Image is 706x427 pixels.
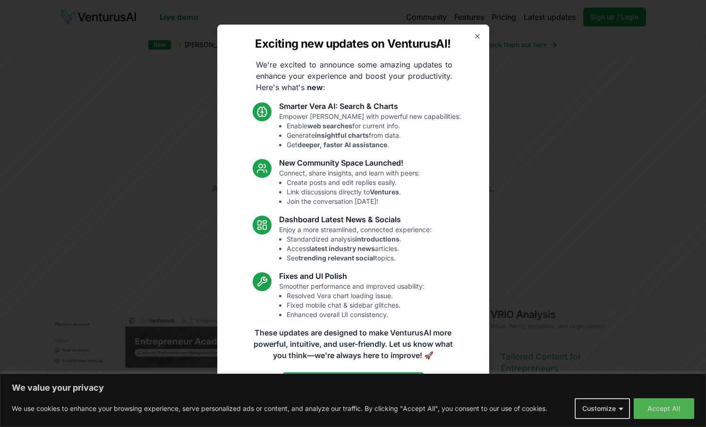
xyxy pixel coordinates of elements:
strong: deeper, faster AI assistance [298,141,387,149]
li: Generate from data. [287,131,461,140]
h3: Smarter Vera AI: Search & Charts [279,100,461,112]
p: Smoother performance and improved usability: [279,282,425,319]
h3: New Community Space Launched! [279,157,420,168]
strong: trending relevant social [298,254,375,262]
p: These updates are designed to make VenturusAI more powerful, intuitive, and user-friendly. Let us... [247,327,459,361]
li: See topics. [287,253,432,263]
h3: Dashboard Latest News & Socials [279,214,432,225]
li: Fixed mobile chat & sidebar glitches. [287,301,425,310]
strong: insightful charts [315,131,369,139]
p: Connect, share insights, and learn with peers: [279,168,420,206]
strong: Ventures [370,188,399,196]
li: Enhanced overall UI consistency. [287,310,425,319]
strong: latest industry news [309,244,375,252]
p: Enjoy a more streamlined, connected experience: [279,225,432,263]
li: Create posts and edit replies easily. [287,178,420,187]
li: Join the conversation [DATE]! [287,197,420,206]
p: We're excited to announce some amazing updates to enhance your experience and boost your producti... [248,59,460,93]
li: Standardized analysis . [287,234,432,244]
h2: Exciting new updates on VenturusAI! [255,36,451,51]
a: Read the full announcement on our blog! [282,372,424,391]
li: Get . [287,140,461,150]
li: Enable for current info. [287,121,461,131]
p: Empower [PERSON_NAME] with powerful new capabilities: [279,112,461,150]
li: Access articles. [287,244,432,253]
strong: introductions [355,235,400,243]
li: Link discussions directly to . [287,187,420,197]
strong: new [307,83,323,92]
li: Resolved Vera chart loading issue. [287,291,425,301]
strong: web searches [307,122,352,130]
h3: Fixes and UI Polish [279,270,425,282]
